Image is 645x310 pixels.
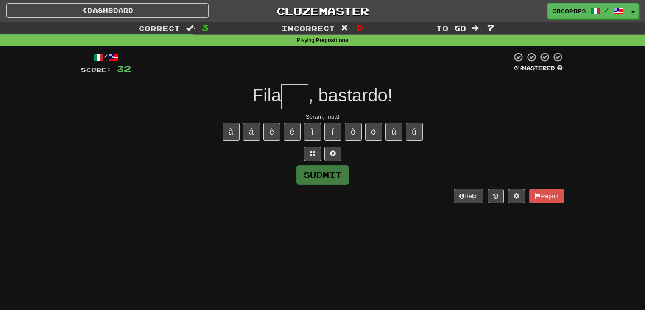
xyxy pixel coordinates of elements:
[221,3,424,18] a: Clozemaster
[308,85,392,105] span: , bastardo!
[512,65,564,72] div: Mastered
[81,113,564,121] div: Scram, mutt!
[252,85,281,105] span: Fila
[282,24,335,32] span: Incorrect
[117,63,131,74] span: 32
[529,189,564,203] button: Report
[304,147,321,161] button: Switch sentence to multiple choice alt+p
[454,189,484,203] button: Help!
[356,23,363,33] span: 0
[201,23,209,33] span: 3
[81,52,131,62] div: /
[139,24,180,32] span: Correct
[324,147,341,161] button: Single letter hint - you only get 1 per sentence and score half the points! alt+h
[316,37,348,43] strong: Prepositions
[472,25,481,32] span: :
[186,25,195,32] span: :
[605,7,609,13] span: /
[552,7,586,15] span: cocopops
[296,165,349,185] button: Submit
[406,123,423,141] button: ú
[487,23,494,33] span: 7
[365,123,382,141] button: ó
[81,66,112,73] span: Score:
[243,123,260,141] button: á
[488,189,504,203] button: Round history (alt+y)
[385,123,402,141] button: ù
[324,123,341,141] button: í
[263,123,280,141] button: è
[223,123,240,141] button: à
[304,123,321,141] button: ì
[345,123,362,141] button: ò
[547,3,628,19] a: cocopops /
[341,25,350,32] span: :
[6,3,209,18] a: Dashboard
[436,24,466,32] span: To go
[514,65,522,71] span: 0 %
[284,123,301,141] button: é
